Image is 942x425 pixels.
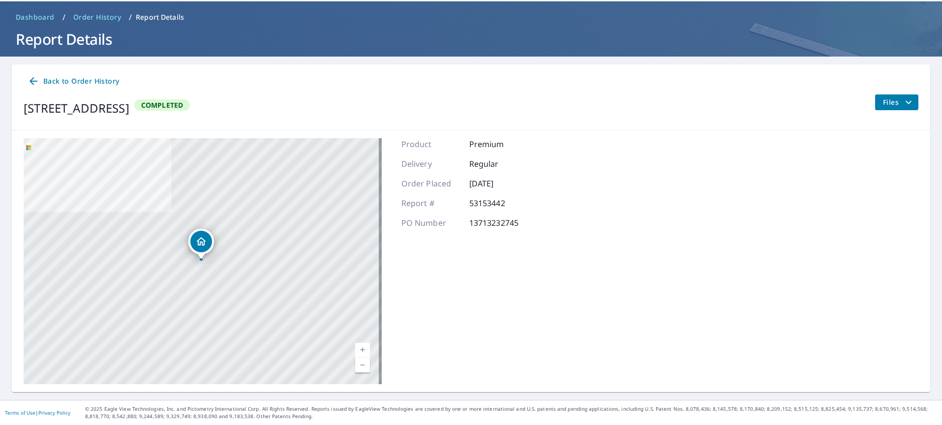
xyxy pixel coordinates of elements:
a: Privacy Policy [38,409,70,416]
span: Dashboard [16,12,55,22]
a: Dashboard [12,9,59,25]
a: Order History [69,9,125,25]
span: Order History [73,12,121,22]
p: Regular [469,158,528,170]
p: © 2025 Eagle View Technologies, Inc. and Pictometry International Corp. All Rights Reserved. Repo... [85,405,937,420]
p: Premium [469,138,528,150]
p: [DATE] [469,178,528,189]
h1: Report Details [12,29,930,49]
p: Order Placed [401,178,460,189]
li: / [62,11,65,23]
p: PO Number [401,217,460,229]
div: [STREET_ADDRESS] [24,99,129,117]
nav: breadcrumb [12,9,930,25]
div: Dropped pin, building 1, Residential property, 95-1037 Mahea St Mililani, HI 96789 [188,229,214,259]
p: Product [401,138,460,150]
p: Report # [401,197,460,209]
p: 13713232745 [469,217,528,229]
p: Report Details [136,12,184,22]
span: Completed [135,100,189,110]
a: Terms of Use [5,409,35,416]
li: / [129,11,132,23]
a: Back to Order History [24,72,123,91]
p: 53153442 [469,197,528,209]
p: Delivery [401,158,460,170]
a: Current Level 17, Zoom In [355,343,370,358]
a: Current Level 17, Zoom Out [355,358,370,372]
span: Back to Order History [28,75,119,88]
p: | [5,410,70,416]
span: Files [883,96,914,108]
button: filesDropdownBtn-53153442 [875,94,918,110]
